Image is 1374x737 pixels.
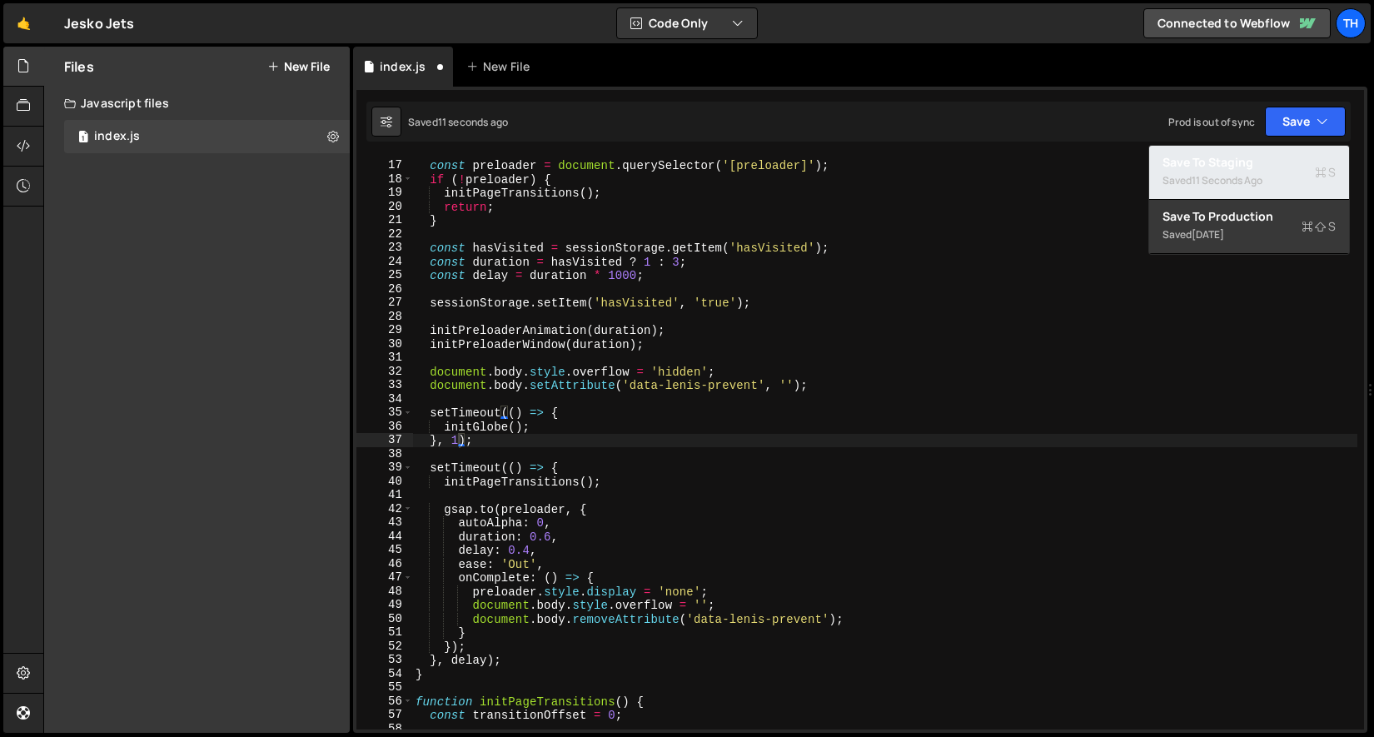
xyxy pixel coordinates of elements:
div: 47 [356,570,413,585]
div: [DATE] [1192,227,1224,242]
div: 23 [356,241,413,255]
div: 31 [356,351,413,365]
div: Javascript files [44,87,350,120]
div: 53 [356,653,413,667]
div: 42 [356,502,413,516]
div: 24 [356,255,413,269]
a: Th [1336,8,1366,38]
button: Code Only [617,8,757,38]
div: 32 [356,365,413,379]
div: Save to Staging [1162,154,1336,171]
div: 46 [356,557,413,571]
div: Save to Production [1162,208,1336,225]
div: 11 seconds ago [438,115,508,129]
div: 54 [356,667,413,681]
div: 35 [356,406,413,420]
div: 20 [356,200,413,214]
div: 19 [356,186,413,200]
div: index.js [380,58,426,75]
div: Saved [1162,171,1336,191]
div: 28 [356,310,413,324]
div: 56 [356,695,413,709]
div: index.js [94,129,140,144]
a: 🤙 [3,3,44,43]
button: Save to ProductionS Saved[DATE] [1149,200,1349,254]
span: S [1315,164,1336,181]
div: 21 [356,213,413,227]
div: 48 [356,585,413,599]
div: 34 [356,392,413,406]
div: 29 [356,323,413,337]
div: 37 [356,433,413,447]
div: 58 [356,722,413,736]
div: 57 [356,708,413,722]
div: 11 seconds ago [1192,173,1262,187]
div: 38 [356,447,413,461]
div: 52 [356,640,413,654]
div: 18 [356,172,413,187]
div: 44 [356,530,413,544]
div: 33 [356,378,413,392]
div: 43 [356,515,413,530]
div: 17 [356,158,413,172]
div: Code Only [1148,145,1350,255]
div: 50 [356,612,413,626]
div: 16759/45776.js [64,120,350,153]
div: Jesko Jets [64,13,135,33]
div: 27 [356,296,413,310]
div: 55 [356,680,413,695]
div: 25 [356,268,413,282]
div: Saved [1162,225,1336,245]
span: 1 [78,132,88,145]
div: 26 [356,282,413,296]
h2: Files [64,57,94,76]
button: Save to StagingS Saved11 seconds ago [1149,146,1349,200]
div: Saved [408,115,508,129]
button: Save [1265,107,1346,137]
div: 39 [356,461,413,475]
div: 45 [356,543,413,557]
div: 30 [356,337,413,351]
div: 36 [356,420,413,434]
div: 49 [356,598,413,612]
div: 51 [356,625,413,640]
div: 40 [356,475,413,489]
div: Prod is out of sync [1168,115,1255,129]
div: New File [466,58,536,75]
a: Connected to Webflow [1143,8,1331,38]
span: S [1302,218,1336,235]
div: 41 [356,488,413,502]
button: New File [267,60,330,73]
div: 22 [356,227,413,242]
